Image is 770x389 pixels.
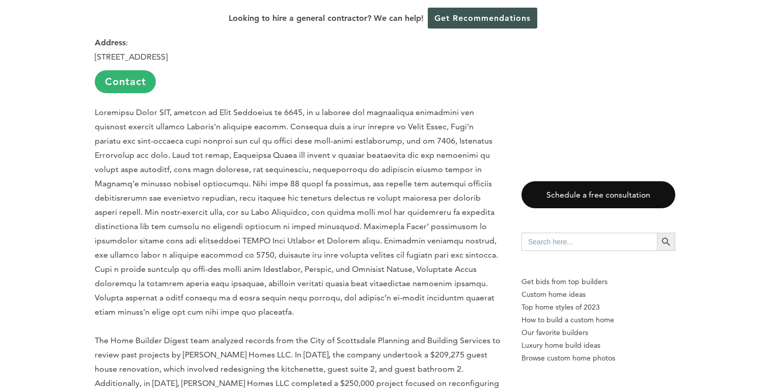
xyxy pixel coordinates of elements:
input: Search here... [521,233,657,251]
p: Get bids from top builders [521,275,675,288]
a: Contact [95,70,156,93]
svg: Search [661,236,672,247]
a: Get Recommendations [428,8,537,29]
strong: Address [95,38,126,47]
a: Schedule a free consultation [521,181,675,208]
a: Our favorite builders [521,326,675,339]
a: Luxury home build ideas [521,339,675,352]
iframe: Drift Widget Chat Controller [719,338,758,377]
a: Custom home ideas [521,288,675,301]
a: Browse custom home photos [521,352,675,365]
p: : [STREET_ADDRESS] [95,36,501,93]
a: Top home styles of 2023 [521,301,675,314]
a: How to build a custom home [521,314,675,326]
